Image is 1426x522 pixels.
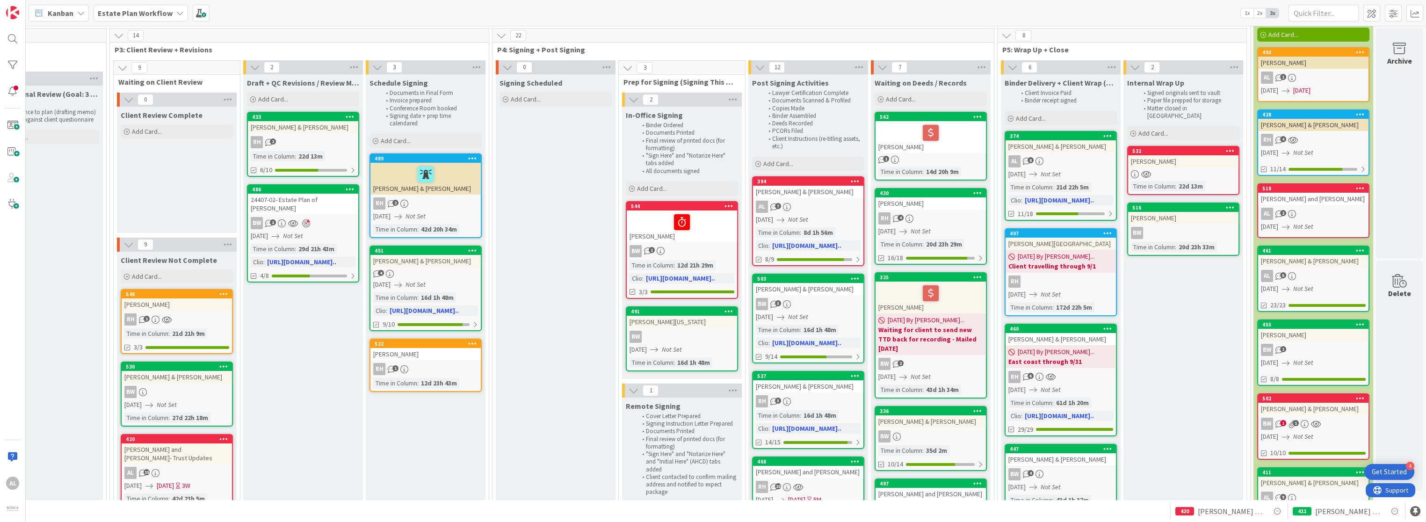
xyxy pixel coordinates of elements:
[752,274,864,363] a: 503[PERSON_NAME] & [PERSON_NAME]BW[DATE]Not SetTime in Column:16d 1h 48mClio:[URL][DOMAIN_NAME].....
[1006,132,1116,140] div: 374
[1128,203,1238,212] div: 516
[1262,247,1368,254] div: 461
[1010,230,1116,237] div: 407
[248,113,358,133] div: 433[PERSON_NAME] & [PERSON_NAME]
[370,255,481,267] div: [PERSON_NAME] & [PERSON_NAME]
[1005,228,1117,316] a: 407[PERSON_NAME][GEOGRAPHIC_DATA][DATE] By [PERSON_NAME]...Client travelling through 9/1RH[DATE]N...
[124,328,168,339] div: Time in Column
[772,339,841,347] a: [URL][DOMAIN_NAME]..
[801,227,835,238] div: 8d 1h 56m
[1052,182,1054,192] span: :
[1280,210,1286,216] span: 2
[417,224,419,234] span: :
[251,257,263,267] div: Clio
[886,95,916,103] span: Add Card...
[170,328,207,339] div: 21d 21h 9m
[126,291,232,297] div: 548
[270,138,276,145] span: 2
[911,227,931,235] i: Not Set
[627,307,737,328] div: 491[PERSON_NAME][US_STATE]
[1176,242,1217,252] div: 20d 23h 33m
[251,231,268,241] span: [DATE]
[1006,325,1116,333] div: 460
[1008,357,1113,366] b: East coast through 9/31
[1128,203,1238,224] div: 516[PERSON_NAME]
[1258,255,1368,267] div: [PERSON_NAME] & [PERSON_NAME]
[1041,170,1061,178] i: Not Set
[1028,157,1034,163] span: 8
[417,292,419,303] span: :
[1258,329,1368,341] div: [PERSON_NAME]
[373,280,391,290] span: [DATE]
[1127,146,1239,195] a: 532[PERSON_NAME]Time in Column:22d 13m
[121,289,233,354] a: 548[PERSON_NAME]RHTime in Column:21d 21h 9m3/3
[260,165,272,175] span: 6/10
[386,305,387,316] span: :
[642,273,644,283] span: :
[876,121,986,153] div: [PERSON_NAME]
[756,215,773,225] span: [DATE]
[98,8,173,18] b: Estate Plan Workflow
[1128,227,1238,239] div: BW
[1261,344,1273,356] div: BW
[1257,109,1369,176] a: 428[PERSON_NAME] & [PERSON_NAME]RH[DATE]Not Set11/14
[370,163,481,195] div: [PERSON_NAME] & [PERSON_NAME]
[1131,242,1175,252] div: Time in Column
[775,300,781,306] span: 3
[662,345,682,354] i: Not Set
[122,371,232,383] div: [PERSON_NAME] & [PERSON_NAME]
[1175,181,1176,191] span: :
[880,190,986,196] div: 430
[639,287,648,297] span: 3/3
[1006,238,1116,250] div: [PERSON_NAME][GEOGRAPHIC_DATA]
[122,290,232,298] div: 548
[375,155,481,162] div: 489
[1008,155,1021,167] div: AL
[756,240,768,251] div: Clio
[1280,74,1286,80] span: 1
[419,224,459,234] div: 42d 20h 34m
[1128,147,1238,155] div: 532
[1138,129,1168,138] span: Add Card...
[1258,246,1368,267] div: 461[PERSON_NAME] & [PERSON_NAME]
[775,203,781,209] span: 7
[1006,229,1116,250] div: 407[PERSON_NAME][GEOGRAPHIC_DATA]
[369,246,482,331] a: 451[PERSON_NAME] & [PERSON_NAME][DATE]Not SetTime in Column:16d 1h 48mClio:[URL][DOMAIN_NAME]..9/10
[260,271,269,281] span: 4/8
[251,217,263,229] div: BW
[248,121,358,133] div: [PERSON_NAME] & [PERSON_NAME]
[757,275,863,282] div: 503
[251,136,263,148] div: RH
[1006,155,1116,167] div: AL
[888,253,903,263] span: 16/18
[373,211,391,221] span: [DATE]
[1258,246,1368,255] div: 461
[1280,136,1286,142] span: 4
[753,275,863,295] div: 503[PERSON_NAME] & [PERSON_NAME]
[1131,227,1143,239] div: BW
[373,197,385,210] div: RH
[878,212,890,225] div: RH
[263,257,265,267] span: :
[768,240,770,251] span: :
[373,292,417,303] div: Time in Column
[1010,326,1116,332] div: 460
[1258,134,1368,146] div: RH
[1005,324,1117,436] a: 460[PERSON_NAME] & [PERSON_NAME][DATE] By [PERSON_NAME]...East coast through 9/31RH[DATE]Not SetT...
[1008,261,1113,271] b: Client travelling through 9/1
[753,177,863,198] div: 394[PERSON_NAME] & [PERSON_NAME]
[1128,147,1238,167] div: 532[PERSON_NAME]
[888,315,964,325] span: [DATE] By [PERSON_NAME]...
[646,274,715,283] a: [URL][DOMAIN_NAME]..
[251,151,295,161] div: Time in Column
[875,272,987,399] a: 325[PERSON_NAME][DATE] By [PERSON_NAME]...Waiting for client to send new TTD back for recording -...
[248,217,358,229] div: BW
[373,305,386,316] div: Clio
[122,362,232,383] div: 530[PERSON_NAME] & [PERSON_NAME]
[1258,119,1368,131] div: [PERSON_NAME] & [PERSON_NAME]
[267,258,336,266] a: [URL][DOMAIN_NAME]..
[763,159,793,168] span: Add Card...
[630,245,642,257] div: BW
[878,325,983,353] b: Waiting for client to send new TTD back for recording - Mailed [DATE]
[1261,208,1273,220] div: AL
